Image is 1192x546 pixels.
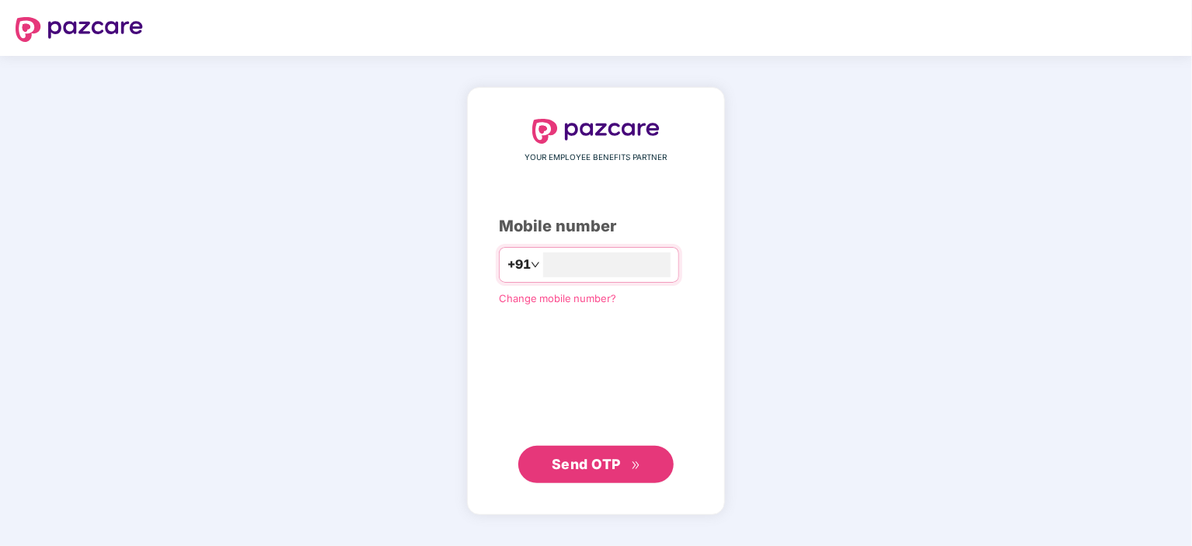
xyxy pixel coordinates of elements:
[631,461,641,471] span: double-right
[531,260,540,270] span: down
[499,214,693,238] div: Mobile number
[518,446,674,483] button: Send OTPdouble-right
[499,292,616,304] a: Change mobile number?
[532,119,660,144] img: logo
[525,151,667,164] span: YOUR EMPLOYEE BENEFITS PARTNER
[16,17,143,42] img: logo
[552,456,621,472] span: Send OTP
[507,255,531,274] span: +91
